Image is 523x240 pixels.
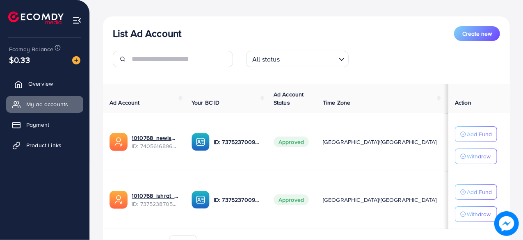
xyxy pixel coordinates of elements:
span: Ecomdy Balance [9,45,53,53]
img: ic-ba-acc.ded83a64.svg [192,133,210,151]
a: Payment [6,117,83,133]
span: Overview [28,80,53,88]
span: Approved [274,137,309,147]
img: image [72,56,80,64]
span: Action [455,98,471,107]
p: Withdraw [467,151,491,161]
div: <span class='underline'>1010768_ishrat_1717181593354</span></br>7375238705122115585 [132,192,178,208]
a: Product Links [6,137,83,153]
span: Payment [26,121,49,129]
span: [GEOGRAPHIC_DATA]/[GEOGRAPHIC_DATA] [323,196,437,204]
a: 1010768_newishrat011_1724254562912 [132,134,178,142]
p: ID: 7375237009410899984 [214,195,260,205]
span: [GEOGRAPHIC_DATA]/[GEOGRAPHIC_DATA] [323,138,437,146]
span: ID: 7405616896047104017 [132,142,178,150]
input: Search for option [282,52,336,65]
button: Withdraw [455,149,497,164]
span: Ad Account [110,98,140,107]
img: ic-ba-acc.ded83a64.svg [192,191,210,209]
p: Add Fund [467,129,492,139]
span: Create new [462,30,492,38]
span: ID: 7375238705122115585 [132,200,178,208]
p: Add Fund [467,187,492,197]
h3: List Ad Account [113,27,181,39]
button: Create new [454,26,500,41]
span: Approved [274,194,309,205]
button: Add Fund [455,184,497,200]
img: image [494,211,518,235]
img: menu [72,16,82,25]
p: ID: 7375237009410899984 [214,137,260,147]
div: Search for option [246,51,349,67]
button: Withdraw [455,206,497,222]
span: $0.33 [9,54,30,66]
a: Overview [6,75,83,92]
span: Time Zone [323,98,350,107]
img: ic-ads-acc.e4c84228.svg [110,133,128,151]
p: Withdraw [467,209,491,219]
div: <span class='underline'>1010768_newishrat011_1724254562912</span></br>7405616896047104017 [132,134,178,151]
img: ic-ads-acc.e4c84228.svg [110,191,128,209]
span: All status [251,53,281,65]
span: Ad Account Status [274,90,304,107]
a: 1010768_ishrat_1717181593354 [132,192,178,200]
a: My ad accounts [6,96,83,112]
span: My ad accounts [26,100,68,108]
span: Your BC ID [192,98,220,107]
img: logo [8,11,64,24]
span: Product Links [26,141,62,149]
button: Add Fund [455,126,497,142]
